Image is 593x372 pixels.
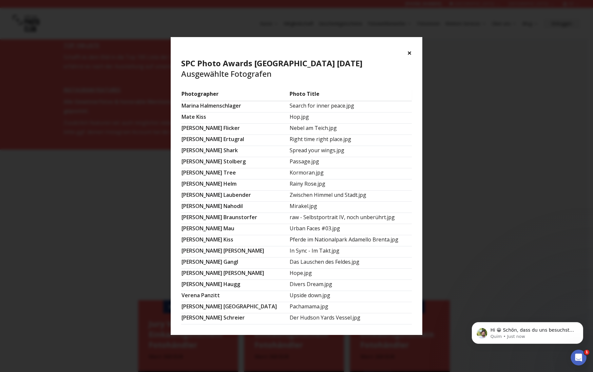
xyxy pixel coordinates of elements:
[289,213,412,224] td: raw - Selbstportrait IV, noch unberührt.jpg
[181,113,289,124] td: Mate Kiss
[181,146,289,157] td: [PERSON_NAME] Shark
[181,135,289,146] td: [PERSON_NAME] Ertugral
[181,202,289,213] td: [PERSON_NAME] Nahodil
[289,157,412,168] td: Passage.jpg
[289,135,412,146] td: Right time right place.jpg
[181,168,289,179] td: [PERSON_NAME] Tree
[584,350,589,355] span: 1
[289,124,412,135] td: Nebel am Teich.jpg
[181,157,289,168] td: [PERSON_NAME] Stolberg
[181,269,289,280] td: [PERSON_NAME] [PERSON_NAME]
[289,179,412,191] td: Rainy Rose.jpg
[181,224,289,235] td: [PERSON_NAME] Mau
[181,291,289,302] td: Verena Panzitt
[289,168,412,179] td: Kormoran.jpg
[462,308,593,354] iframe: Intercom notifications message
[181,191,289,202] td: [PERSON_NAME] Laubender
[407,48,412,58] button: ×
[181,258,289,269] td: [PERSON_NAME] Gangl
[181,213,289,224] td: [PERSON_NAME] Braunstorfer
[181,101,289,113] td: Marina Halmenschlager
[181,302,289,313] td: [PERSON_NAME] [GEOGRAPHIC_DATA]
[289,101,412,113] td: Search for inner peace.jpg
[181,58,412,79] h4: Ausgewählte Fotografen
[571,350,586,365] iframe: Intercom live chat
[181,235,289,246] td: [PERSON_NAME] Kiss
[181,280,289,291] td: [PERSON_NAME] Haugg
[289,224,412,235] td: Urban Faces #03.jpg
[289,280,412,291] td: Divers Dream.jpg
[289,90,412,101] td: Photo Title
[289,113,412,124] td: Hop.jpg
[289,246,412,258] td: In Sync - Im Takt.jpg
[181,179,289,191] td: [PERSON_NAME] Helm
[289,146,412,157] td: Spread your wings.jpg
[289,191,412,202] td: Zwischen Himmel und Stadt.jpg
[289,258,412,269] td: Das Lauschen des Feldes.jpg
[289,313,412,324] td: Der Hudson Yards Vessel.jpg
[289,291,412,302] td: Upside down.jpg
[289,302,412,313] td: Pachamama.jpg
[181,124,289,135] td: [PERSON_NAME] Flicker
[181,58,362,69] b: SPC Photo Awards [GEOGRAPHIC_DATA] [DATE]
[289,202,412,213] td: Mirakel.jpg
[181,246,289,258] td: [PERSON_NAME] [PERSON_NAME]
[181,90,289,101] td: Photographer
[289,269,412,280] td: Hope.jpg
[289,235,412,246] td: Pferde im Nationalpark Adamello Brenta.jpg
[181,313,289,324] td: [PERSON_NAME] Schreier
